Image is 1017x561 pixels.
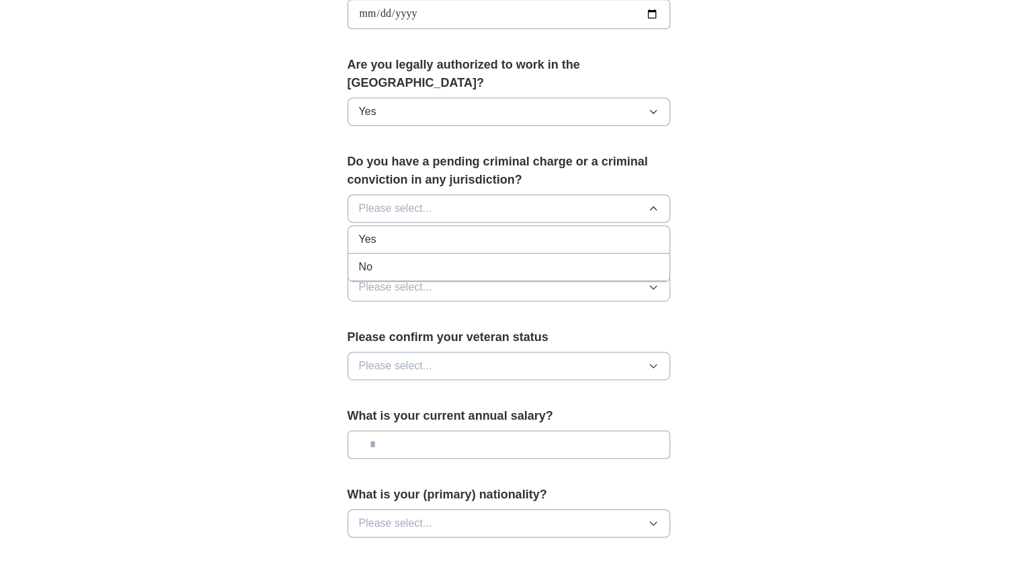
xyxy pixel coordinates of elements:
label: What is your current annual salary? [348,407,670,425]
button: Please select... [348,352,670,380]
span: Yes [359,231,376,248]
label: Are you legally authorized to work in the [GEOGRAPHIC_DATA]? [348,56,670,92]
span: No [359,259,372,275]
button: Please select... [348,194,670,223]
span: Please select... [359,358,432,374]
button: Yes [348,98,670,126]
span: Please select... [359,515,432,531]
label: Do you have a pending criminal charge or a criminal conviction in any jurisdiction? [348,153,670,189]
span: Please select... [359,200,432,217]
button: Please select... [348,509,670,537]
label: What is your (primary) nationality? [348,486,670,504]
span: Please select... [359,279,432,295]
label: Please confirm your veteran status [348,328,670,346]
span: Yes [359,104,376,120]
button: Please select... [348,273,670,301]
